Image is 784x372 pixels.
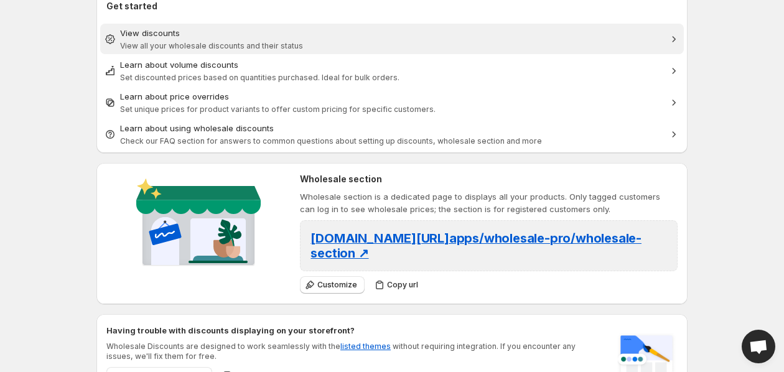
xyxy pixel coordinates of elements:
span: Copy url [387,280,418,290]
p: Wholesale section is a dedicated page to displays all your products. Only tagged customers can lo... [300,190,678,215]
div: Learn about using wholesale discounts [120,122,664,134]
a: [DOMAIN_NAME][URL]apps/wholesale-pro/wholesale-section ↗ [310,235,642,259]
button: Copy url [370,276,426,294]
span: Set unique prices for product variants to offer custom pricing for specific customers. [120,105,436,114]
span: [DOMAIN_NAME][URL] apps/wholesale-pro/wholesale-section ↗ [310,231,642,261]
span: Set discounted prices based on quantities purchased. Ideal for bulk orders. [120,73,399,82]
div: Learn about volume discounts [120,58,664,71]
div: Learn about price overrides [120,90,664,103]
span: View all your wholesale discounts and their status [120,41,303,50]
a: listed themes [340,342,391,351]
div: Open chat [742,330,775,363]
span: Check our FAQ section for answers to common questions about setting up discounts, wholesale secti... [120,136,542,146]
img: Wholesale section [131,173,266,276]
span: Customize [317,280,357,290]
div: View discounts [120,27,664,39]
button: Customize [300,276,365,294]
p: Wholesale Discounts are designed to work seamlessly with the without requiring integration. If yo... [106,342,603,361]
h2: Having trouble with discounts displaying on your storefront? [106,324,603,337]
h2: Wholesale section [300,173,678,185]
